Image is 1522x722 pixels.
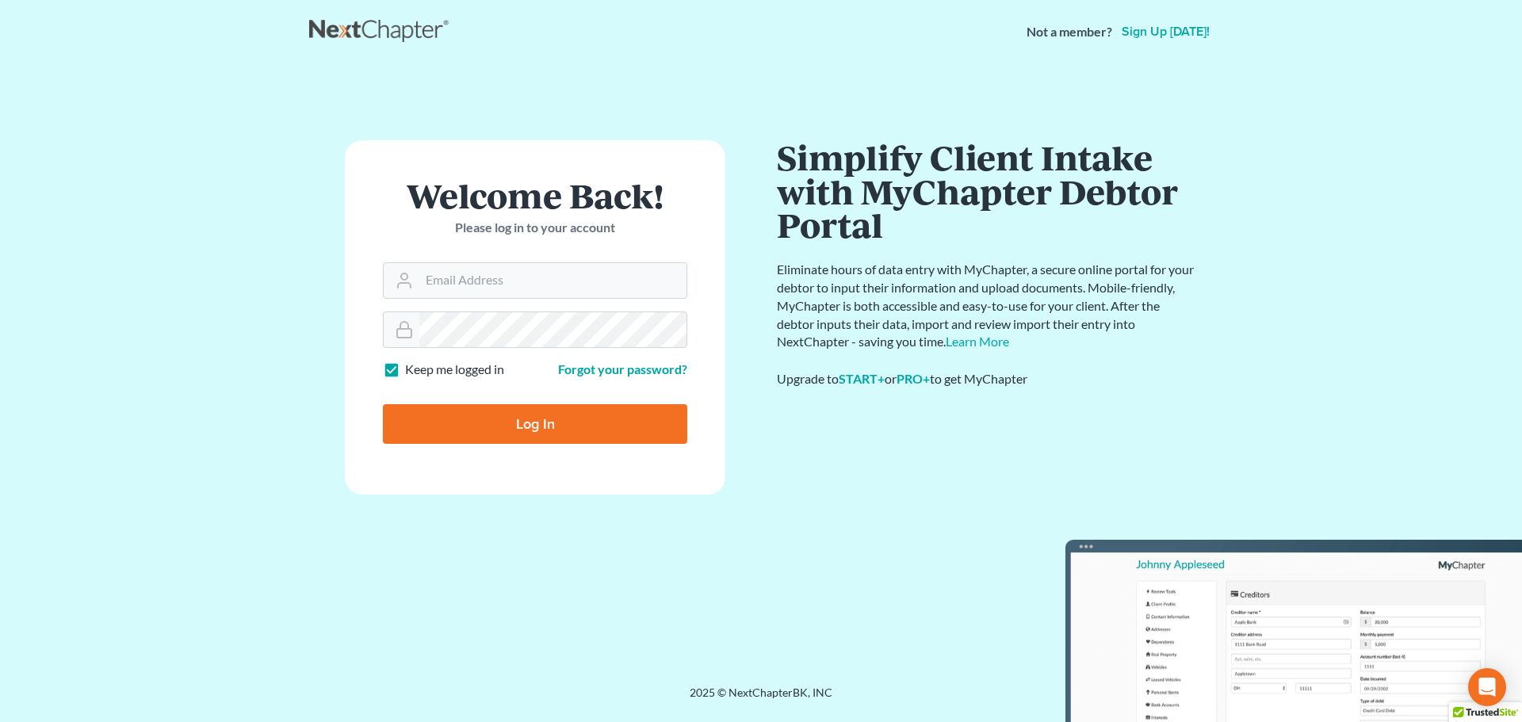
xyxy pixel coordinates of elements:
a: Forgot your password? [558,361,687,376]
a: START+ [839,371,885,386]
h1: Welcome Back! [383,178,687,212]
div: 2025 © NextChapterBK, INC [309,685,1213,713]
div: Upgrade to or to get MyChapter [777,370,1197,388]
a: PRO+ [897,371,930,386]
strong: Not a member? [1027,23,1112,41]
label: Keep me logged in [405,361,504,379]
input: Log In [383,404,687,444]
p: Please log in to your account [383,219,687,237]
div: Open Intercom Messenger [1468,668,1506,706]
input: Email Address [419,263,686,298]
h1: Simplify Client Intake with MyChapter Debtor Portal [777,140,1197,242]
a: Sign up [DATE]! [1119,25,1213,38]
a: Learn More [946,334,1009,349]
p: Eliminate hours of data entry with MyChapter, a secure online portal for your debtor to input the... [777,261,1197,351]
